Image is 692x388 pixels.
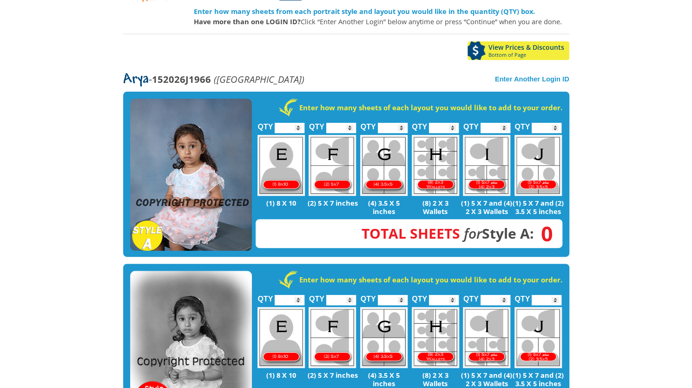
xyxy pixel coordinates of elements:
label: QTY [309,113,324,135]
label: QTY [257,285,273,308]
strong: Have more than one LOGIN ID? [194,17,301,26]
span: 0 [534,228,553,239]
label: QTY [463,285,479,308]
a: View Prices & DiscountsBottom of Page [468,41,569,60]
label: QTY [514,113,530,135]
p: (1) 5 X 7 and (2) 3.5 X 5 inches [513,199,564,215]
p: (1) 5 X 7 and (2) 3.5 X 5 inches [513,371,564,388]
img: E [257,135,305,196]
label: QTY [361,113,376,135]
img: F [309,135,356,196]
p: (8) 2 X 3 Wallets [409,371,461,388]
label: QTY [412,113,427,135]
span: Arya [123,72,149,87]
strong: Enter how many sheets of each layout you would like to add to your order. [299,103,562,112]
span: Total Sheets [362,224,460,243]
label: QTY [463,113,479,135]
p: (2) 5 X 7 inches [307,371,358,379]
p: (1) 8 X 10 [256,199,307,207]
img: J [514,135,562,196]
p: (1) 8 X 10 [256,371,307,379]
img: E [257,307,305,368]
label: QTY [361,285,376,308]
em: for [464,224,482,243]
img: I [463,135,510,196]
em: ([GEOGRAPHIC_DATA]) [214,73,304,86]
p: (4) 3.5 X 5 inches [358,199,410,215]
strong: 152026J1966 [152,73,211,86]
img: G [360,307,408,368]
p: (8) 2 X 3 Wallets [409,199,461,215]
img: I [463,307,510,368]
img: J [514,307,562,368]
img: STYLE A [130,99,252,251]
label: QTY [309,285,324,308]
span: Bottom of Page [488,52,569,58]
p: Click “Enter Another Login” below anytime or press “Continue” when you are done. [194,16,569,27]
a: Enter Another Login ID [495,75,569,83]
label: QTY [257,113,273,135]
img: H [412,307,459,368]
p: (4) 3.5 X 5 inches [358,371,410,388]
p: (1) 5 X 7 and (4) 2 X 3 Wallets [461,371,513,388]
strong: Enter how many sheets from each portrait style and layout you would like in the quantity (QTY) box. [194,7,535,16]
img: G [360,135,408,196]
p: (2) 5 X 7 inches [307,199,358,207]
strong: Style A: [362,224,534,243]
p: - [123,74,304,85]
p: (1) 5 X 7 and (4) 2 X 3 Wallets [461,199,513,215]
label: QTY [412,285,427,308]
label: QTY [514,285,530,308]
img: H [412,135,459,196]
img: F [309,307,356,368]
strong: Enter how many sheets of each layout you would like to add to your order. [299,275,562,284]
